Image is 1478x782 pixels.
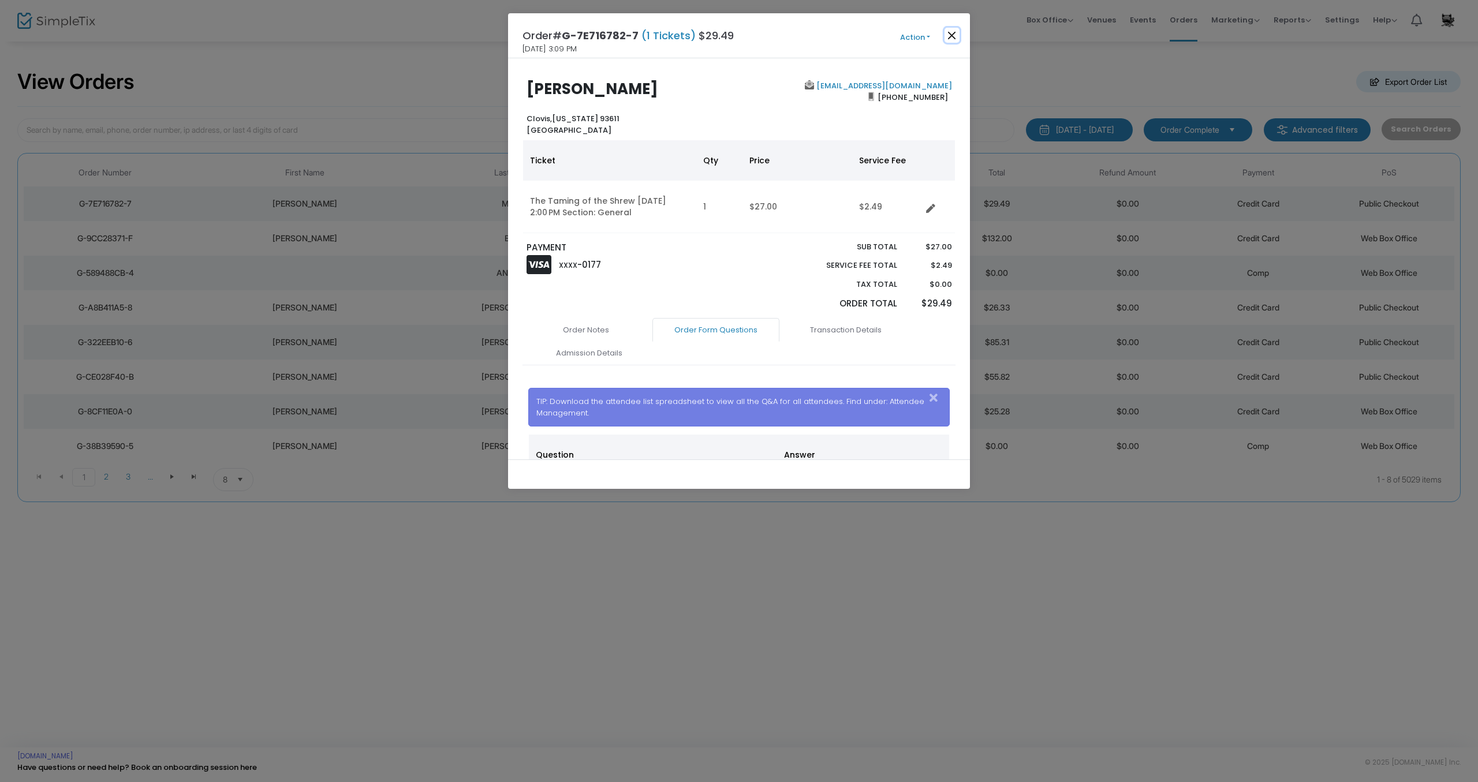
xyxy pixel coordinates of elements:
[814,80,952,91] a: [EMAIL_ADDRESS][DOMAIN_NAME]
[908,260,951,271] p: $2.49
[696,181,742,233] td: 1
[529,435,950,527] div: Data table
[852,140,921,181] th: Service Fee
[926,388,949,407] button: Close
[522,318,650,342] a: Order Notes
[562,28,639,43] span: G-7E716782-7
[523,140,955,233] div: Data table
[696,140,742,181] th: Qty
[528,388,950,426] div: TIP: Download the attendee list spreadsheet to view all the Q&A for all attendees. Find under: At...
[527,241,734,255] p: PAYMENT
[652,318,779,342] a: Order Form Questions
[908,241,951,253] p: $27.00
[799,241,897,253] p: Sub total
[522,28,734,43] h4: Order# $29.49
[527,113,552,124] span: Clovis,
[639,28,699,43] span: (1 Tickets)
[799,260,897,271] p: Service Fee Total
[742,140,852,181] th: Price
[799,279,897,290] p: Tax Total
[527,78,658,99] b: [PERSON_NAME]
[529,435,777,475] th: Question
[852,181,921,233] td: $2.49
[799,297,897,310] p: Order Total
[525,341,652,365] a: Admission Details
[874,88,952,106] span: [PHONE_NUMBER]
[908,297,951,310] p: $29.49
[577,259,601,271] span: -0177
[908,279,951,290] p: $0.00
[522,43,577,55] span: [DATE] 3:09 PM
[527,113,619,136] b: [US_STATE] 93611 [GEOGRAPHIC_DATA]
[559,260,577,270] span: XXXX
[945,28,960,43] button: Close
[523,140,696,181] th: Ticket
[782,318,909,342] a: Transaction Details
[523,181,696,233] td: The Taming of the Shrew [DATE] 2:00 PM Section: General
[742,181,852,233] td: $27.00
[777,435,943,475] th: Answer
[880,31,950,44] button: Action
